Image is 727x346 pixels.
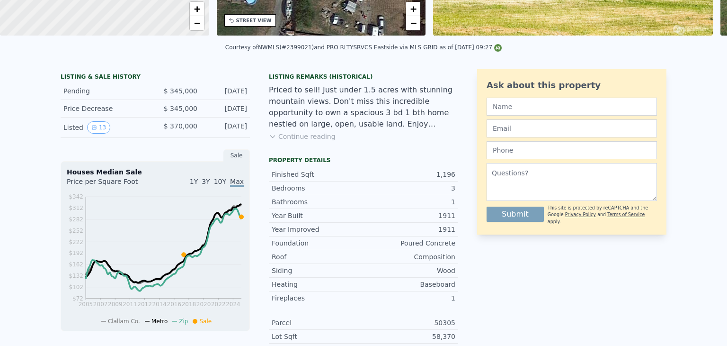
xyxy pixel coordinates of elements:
[202,178,210,185] span: 3Y
[272,280,363,289] div: Heating
[269,84,458,130] div: Priced to sell! Just under 1.5 acres with stunning mountain views. Don't miss this incredible opp...
[272,266,363,275] div: Siding
[69,261,83,268] tspan: $162
[79,301,93,308] tspan: 2005
[269,132,336,141] button: Continue reading
[93,301,108,308] tspan: 2007
[205,86,247,96] div: [DATE]
[211,301,226,308] tspan: 2022
[406,16,420,30] a: Zoom out
[272,225,363,234] div: Year Improved
[487,141,657,159] input: Phone
[67,177,155,192] div: Price per Square Foot
[363,266,455,275] div: Wood
[269,73,458,81] div: Listing Remarks (Historical)
[164,105,197,112] span: $ 345,000
[164,122,197,130] span: $ 370,000
[194,17,200,29] span: −
[87,121,110,134] button: View historical data
[410,17,417,29] span: −
[214,178,226,185] span: 10Y
[72,295,83,302] tspan: $72
[272,183,363,193] div: Bedrooms
[272,238,363,248] div: Foundation
[494,44,502,52] img: NWMLS Logo
[272,170,363,179] div: Finished Sqft
[69,216,83,223] tspan: $282
[151,318,168,325] span: Metro
[137,301,152,308] tspan: 2012
[363,238,455,248] div: Poured Concrete
[223,149,250,162] div: Sale
[410,3,417,15] span: +
[69,273,83,279] tspan: $132
[269,156,458,164] div: Property details
[607,212,645,217] a: Terms of Service
[272,252,363,262] div: Roof
[363,197,455,207] div: 1
[363,280,455,289] div: Baseboard
[363,211,455,220] div: 1911
[487,119,657,137] input: Email
[363,183,455,193] div: 3
[205,104,247,113] div: [DATE]
[63,104,148,113] div: Price Decrease
[63,121,148,134] div: Listed
[69,193,83,200] tspan: $342
[487,207,544,222] button: Submit
[69,239,83,246] tspan: $222
[69,250,83,256] tspan: $192
[167,301,182,308] tspan: 2016
[194,3,200,15] span: +
[69,284,83,291] tspan: $102
[230,178,244,187] span: Max
[63,86,148,96] div: Pending
[363,252,455,262] div: Composition
[108,301,123,308] tspan: 2009
[67,167,244,177] div: Houses Median Sale
[272,318,363,328] div: Parcel
[226,301,240,308] tspan: 2024
[272,211,363,220] div: Year Built
[363,293,455,303] div: 1
[487,79,657,92] div: Ask about this property
[108,318,140,325] span: Clallam Co.
[196,301,211,308] tspan: 2020
[363,170,455,179] div: 1,196
[179,318,188,325] span: Zip
[548,205,657,225] div: This site is protected by reCAPTCHA and the Google and apply.
[487,98,657,116] input: Name
[363,225,455,234] div: 1911
[199,318,212,325] span: Sale
[182,301,196,308] tspan: 2018
[363,332,455,341] div: 58,370
[225,44,502,51] div: Courtesy of NWMLS (#2399021) and PRO RLTYSRVCS Eastside via MLS GRID as of [DATE] 09:27
[272,197,363,207] div: Bathrooms
[152,301,167,308] tspan: 2014
[272,293,363,303] div: Fireplaces
[69,228,83,234] tspan: $252
[61,73,250,82] div: LISTING & SALE HISTORY
[190,2,204,16] a: Zoom in
[565,212,596,217] a: Privacy Policy
[205,121,247,134] div: [DATE]
[406,2,420,16] a: Zoom in
[236,17,272,24] div: STREET VIEW
[190,16,204,30] a: Zoom out
[164,87,197,95] span: $ 345,000
[363,318,455,328] div: 50305
[69,205,83,211] tspan: $312
[272,332,363,341] div: Lot Sqft
[190,178,198,185] span: 1Y
[123,301,137,308] tspan: 2011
